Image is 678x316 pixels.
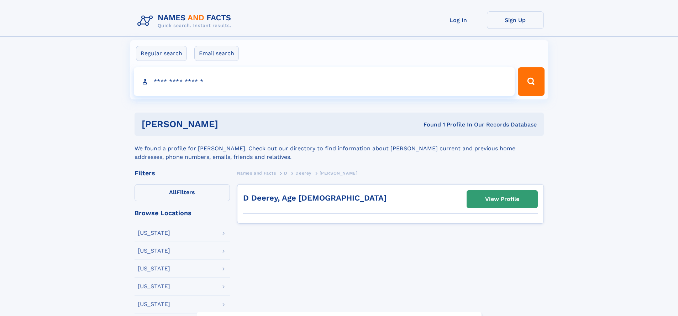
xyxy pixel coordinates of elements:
span: [PERSON_NAME] [320,171,358,176]
div: Browse Locations [135,210,230,216]
a: Deerey [295,169,311,177]
label: Email search [194,46,239,61]
span: All [169,189,177,196]
a: View Profile [467,191,537,208]
label: Filters [135,184,230,201]
div: View Profile [485,191,519,207]
span: Deerey [295,171,311,176]
div: [US_STATE] [138,230,170,236]
div: We found a profile for [PERSON_NAME]. Check out our directory to find information about [PERSON_N... [135,136,544,161]
div: [US_STATE] [138,266,170,271]
div: [US_STATE] [138,248,170,254]
a: D Deerey, Age [DEMOGRAPHIC_DATA] [243,193,387,202]
span: D [284,171,288,176]
a: Names and Facts [237,169,276,177]
button: Search Button [518,67,544,96]
h1: [PERSON_NAME] [142,120,321,129]
a: Log In [430,11,487,29]
label: Regular search [136,46,187,61]
a: Sign Up [487,11,544,29]
div: Filters [135,170,230,176]
img: Logo Names and Facts [135,11,237,31]
a: D [284,169,288,177]
input: search input [134,67,515,96]
div: Found 1 Profile In Our Records Database [321,121,537,129]
div: [US_STATE] [138,301,170,307]
div: [US_STATE] [138,284,170,289]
